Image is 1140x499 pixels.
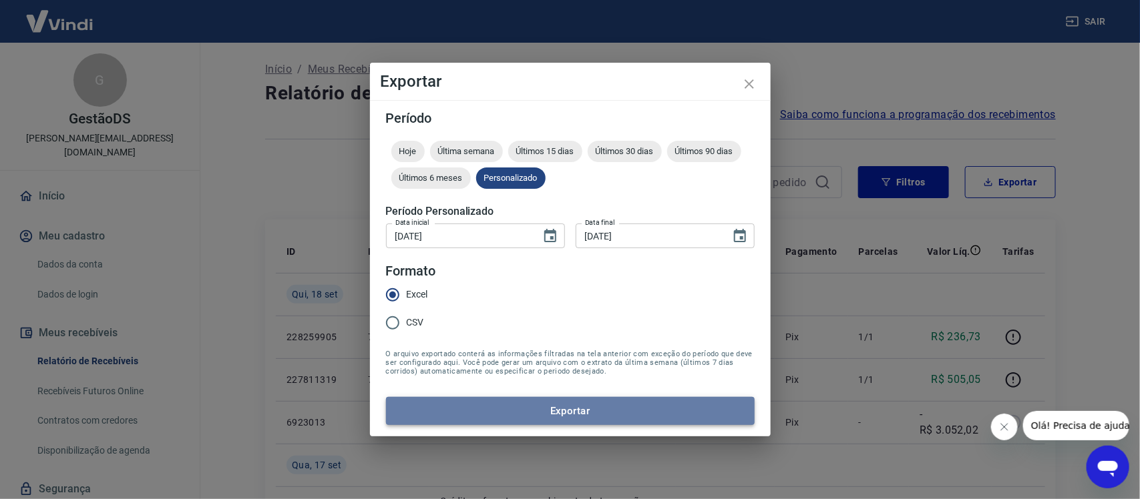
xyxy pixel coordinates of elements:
[508,141,582,162] div: Últimos 15 dias
[386,397,755,425] button: Exportar
[733,68,765,100] button: close
[391,173,471,183] span: Últimos 6 meses
[588,146,662,156] span: Últimos 30 dias
[727,223,753,249] button: Choose date, selected date is 18 de set de 2025
[381,73,760,89] h4: Exportar
[576,223,721,248] input: DD/MM/YYYY
[8,9,112,20] span: Olá! Precisa de ajuda?
[667,146,741,156] span: Últimos 90 dias
[386,111,755,125] h5: Período
[476,167,546,189] div: Personalizado
[386,350,755,376] span: O arquivo exportado conterá as informações filtradas na tela anterior com exceção do período que ...
[667,141,741,162] div: Últimos 90 dias
[386,262,436,281] legend: Formato
[430,146,503,156] span: Última semana
[430,141,503,162] div: Última semana
[391,146,425,156] span: Hoje
[588,141,662,162] div: Últimos 30 dias
[395,217,429,227] label: Data inicial
[407,316,424,330] span: CSV
[407,288,428,302] span: Excel
[386,205,755,218] h5: Período Personalizado
[537,223,564,249] button: Choose date, selected date is 17 de set de 2025
[391,167,471,189] div: Últimos 6 meses
[508,146,582,156] span: Últimos 15 dias
[991,414,1018,440] iframe: Fechar mensagem
[476,173,546,183] span: Personalizado
[585,217,615,227] label: Data final
[391,141,425,162] div: Hoje
[386,223,532,248] input: DD/MM/YYYY
[1023,411,1129,440] iframe: Mensagem da empresa
[1087,446,1129,488] iframe: Botão para abrir a janela de mensagens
